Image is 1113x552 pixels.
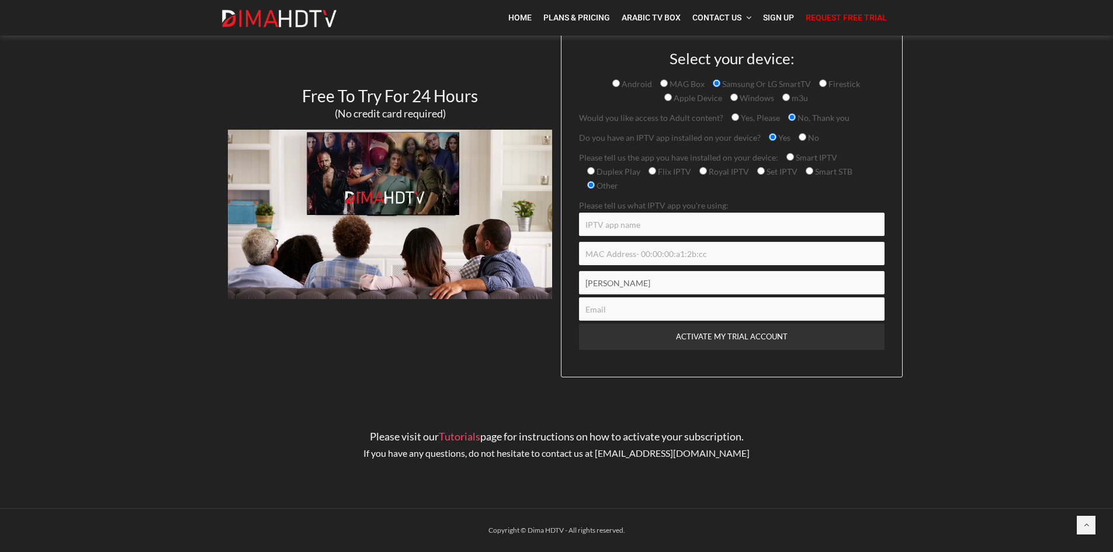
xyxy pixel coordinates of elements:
input: Yes [769,133,776,141]
p: Would you like access to Adult content? [579,111,885,125]
p: Please tell us the app you have installed on your device: [579,151,885,193]
span: Select your device: [670,49,795,68]
span: No, Thank you [796,113,850,123]
input: Apple Device [664,93,672,101]
input: Name [579,271,885,294]
span: Plans & Pricing [543,13,610,22]
input: No [799,133,806,141]
input: Set IPTV [757,167,765,175]
input: Firestick [819,79,827,87]
span: m3u [790,93,808,103]
span: Royal IPTV [707,166,749,176]
span: Windows [738,93,774,103]
span: Free To Try For 24 Hours [302,86,478,106]
span: (No credit card required) [335,107,446,120]
input: ACTIVATE MY TRIAL ACCOUNT [579,324,885,350]
input: MAG Box [660,79,668,87]
span: No [806,133,819,143]
input: Samsung Or LG SmartTV [713,79,720,87]
input: Smart STB [806,167,813,175]
a: Back to top [1077,516,1095,534]
span: MAG Box [668,79,705,89]
input: Android [612,79,620,87]
input: Windows [730,93,738,101]
span: Contact Us [692,13,741,22]
span: Yes, Please [739,113,780,123]
form: Contact form [570,50,893,377]
input: IPTV app name [579,213,885,236]
span: If you have any questions, do not hesitate to contact us at [EMAIL_ADDRESS][DOMAIN_NAME] [363,447,750,459]
span: Other [595,180,618,190]
span: Arabic TV Box [622,13,681,22]
span: Home [508,13,532,22]
input: Duplex Play [587,167,595,175]
a: Arabic TV Box [616,6,686,30]
p: Do you have an IPTV app installed on your device? [579,131,885,145]
a: Tutorials [439,430,480,443]
span: Android [620,79,652,89]
input: No, Thank you [788,113,796,121]
span: Yes [776,133,790,143]
input: Royal IPTV [699,167,707,175]
span: Sign Up [763,13,794,22]
input: Yes, Please [731,113,739,121]
span: Smart IPTV [794,152,837,162]
input: Flix IPTV [649,167,656,175]
input: Other [587,181,595,189]
span: Smart STB [813,166,852,176]
span: Request Free Trial [806,13,887,22]
span: Duplex Play [595,166,640,176]
input: Email [579,297,885,321]
input: m3u [782,93,790,101]
img: Dima HDTV [221,9,338,28]
span: Samsung Or LG SmartTV [720,79,811,89]
a: Home [502,6,538,30]
a: Plans & Pricing [538,6,616,30]
span: Apple Device [672,93,722,103]
input: Smart IPTV [786,153,794,161]
a: Sign Up [757,6,800,30]
span: Please visit our page for instructions on how to activate your subscription. [370,430,744,443]
span: Set IPTV [765,166,798,176]
span: Firestick [827,79,860,89]
a: Contact Us [686,6,757,30]
span: Flix IPTV [656,166,691,176]
a: Request Free Trial [800,6,893,30]
input: MAC Address- 00:00:00:a1:2b:cc [579,242,885,265]
p: Please tell us what IPTV app you're using: [579,199,885,236]
div: Copyright © Dima HDTV - All rights reserved. [215,523,899,537]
